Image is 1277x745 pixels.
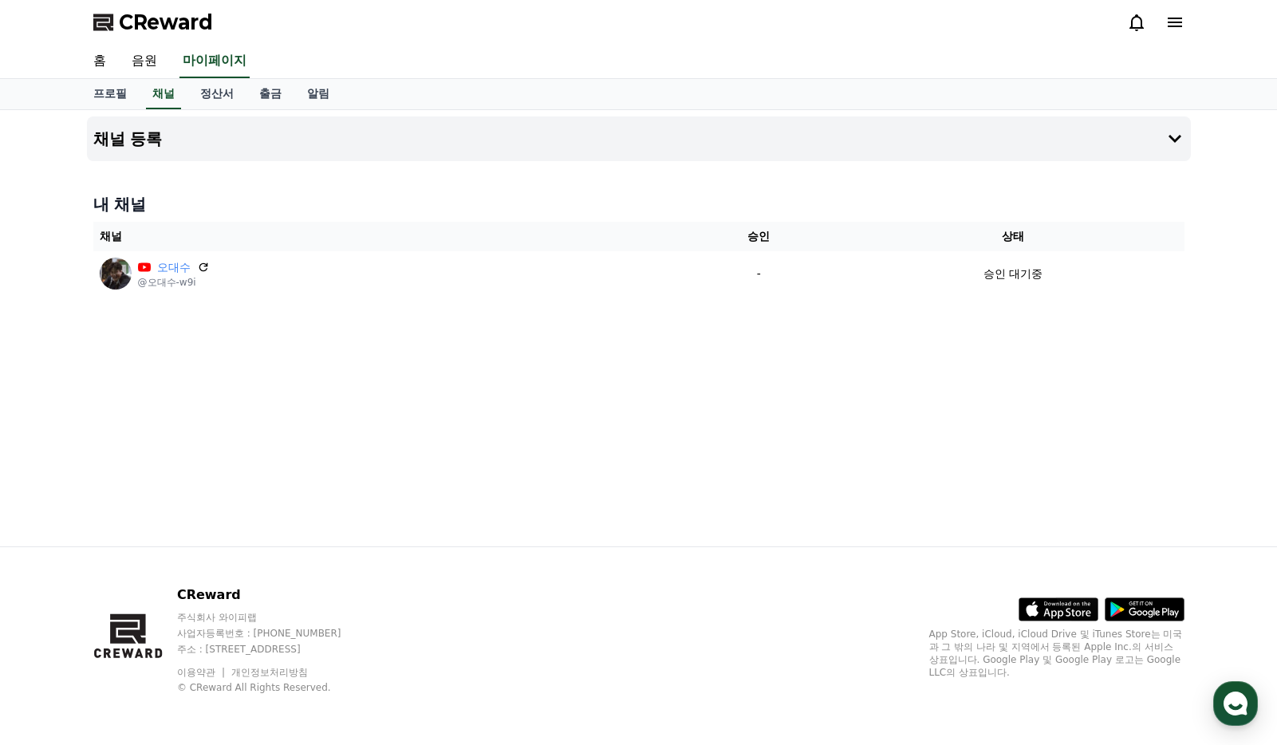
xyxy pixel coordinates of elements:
a: 정산서 [187,79,246,109]
a: 출금 [246,79,294,109]
button: 채널 등록 [87,116,1191,161]
a: 개인정보처리방침 [231,667,308,678]
a: 홈 [81,45,119,78]
p: CReward [177,585,372,605]
a: 마이페이지 [179,45,250,78]
a: 오대수 [157,259,191,276]
h4: 채널 등록 [93,130,163,148]
span: CReward [119,10,213,35]
p: - [682,266,836,282]
p: 승인 대기중 [983,266,1042,282]
th: 채널 [93,222,676,251]
p: © CReward All Rights Reserved. [177,681,372,694]
p: 주식회사 와이피랩 [177,611,372,624]
p: App Store, iCloud, iCloud Drive 및 iTunes Store는 미국과 그 밖의 나라 및 지역에서 등록된 Apple Inc.의 서비스 상표입니다. Goo... [929,628,1184,679]
p: 사업자등록번호 : [PHONE_NUMBER] [177,627,372,640]
a: 채널 [146,79,181,109]
a: 알림 [294,79,342,109]
h4: 내 채널 [93,193,1184,215]
p: @오대수-w9i [138,276,210,289]
a: 음원 [119,45,170,78]
th: 승인 [676,222,842,251]
img: 오대수 [100,258,132,290]
a: 이용약관 [177,667,227,678]
p: 주소 : [STREET_ADDRESS] [177,643,372,656]
a: 프로필 [81,79,140,109]
a: CReward [93,10,213,35]
th: 상태 [842,222,1184,251]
